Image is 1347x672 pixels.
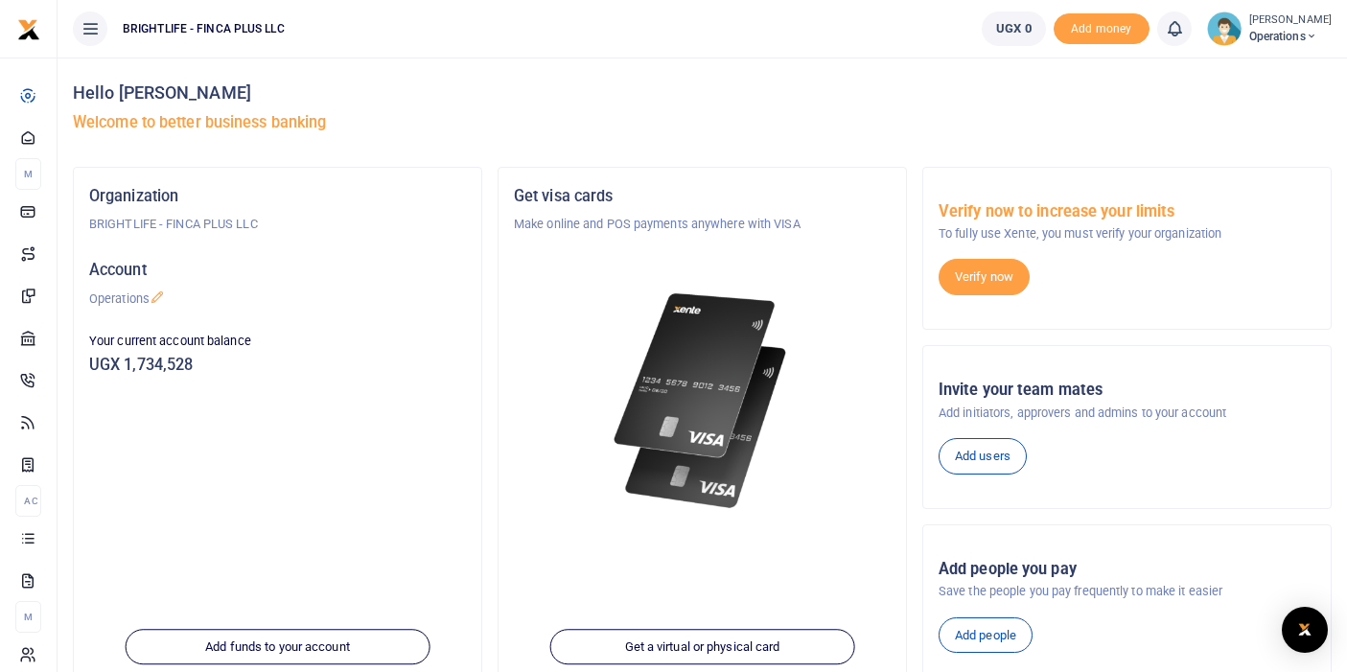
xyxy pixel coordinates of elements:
[1249,28,1332,45] span: Operations
[939,202,1315,221] h5: Verify now to increase your limits
[1054,20,1150,35] a: Add money
[939,259,1030,295] a: Verify now
[939,582,1315,601] p: Save the people you pay frequently to make it easier
[17,21,40,35] a: logo-small logo-large logo-large
[89,356,466,375] h5: UGX 1,734,528
[1249,12,1332,29] small: [PERSON_NAME]
[125,629,430,665] a: Add funds to your account
[15,158,41,190] li: M
[939,381,1315,400] h5: Invite your team mates
[939,617,1033,654] a: Add people
[549,629,855,665] a: Get a virtual or physical card
[514,215,891,234] p: Make online and POS payments anywhere with VISA
[89,187,466,206] h5: Organization
[89,332,466,351] p: Your current account balance
[73,82,1332,104] h4: Hello [PERSON_NAME]
[996,19,1032,38] span: UGX 0
[1054,13,1150,45] span: Add money
[608,280,797,522] img: xente-_physical_cards.png
[514,187,891,206] h5: Get visa cards
[939,438,1027,475] a: Add users
[974,12,1054,46] li: Wallet ballance
[1207,12,1332,46] a: profile-user [PERSON_NAME] Operations
[89,261,466,280] h5: Account
[939,224,1315,243] p: To fully use Xente, you must verify your organization
[15,601,41,633] li: M
[89,215,466,234] p: BRIGHTLIFE - FINCA PLUS LLC
[115,20,292,37] span: BRIGHTLIFE - FINCA PLUS LLC
[939,404,1315,423] p: Add initiators, approvers and admins to your account
[939,560,1315,579] h5: Add people you pay
[1282,607,1328,653] div: Open Intercom Messenger
[1207,12,1242,46] img: profile-user
[982,12,1046,46] a: UGX 0
[73,113,1332,132] h5: Welcome to better business banking
[1054,13,1150,45] li: Toup your wallet
[89,290,466,309] p: Operations
[17,18,40,41] img: logo-small
[15,485,41,517] li: Ac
